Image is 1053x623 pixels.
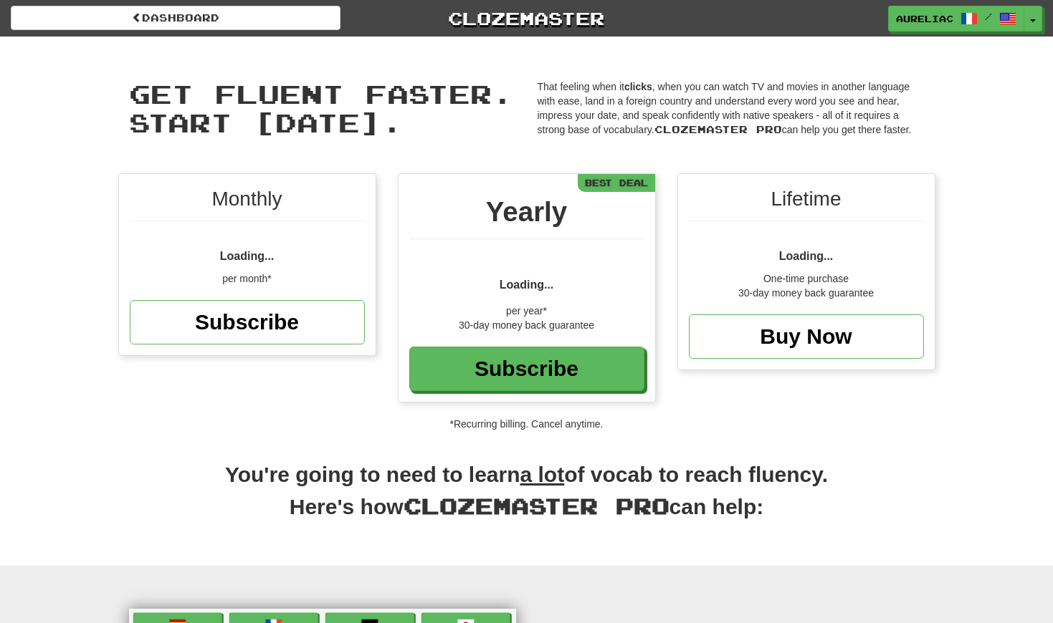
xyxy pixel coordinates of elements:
[689,271,924,286] div: One-time purchase
[220,250,275,262] span: Loading...
[409,192,644,239] div: Yearly
[130,185,365,221] div: Monthly
[404,493,670,518] span: Clozemaster Pro
[578,174,655,192] div: Best Deal
[520,463,565,486] u: a lot
[888,6,1024,32] a: aureliac /
[689,185,924,221] div: Lifetime
[129,78,513,137] span: Get fluent faster. Start [DATE].
[689,286,924,300] div: 30-day money back guarantee
[500,279,554,291] span: Loading...
[779,250,834,262] span: Loading...
[409,347,644,391] a: Subscribe
[689,314,924,359] a: Buy Now
[118,460,935,537] h2: You're going to need to learn of vocab to reach fluency. Here's how can help:
[654,123,782,135] span: Clozemaster Pro
[11,6,340,30] a: Dashboard
[624,81,652,92] strong: clicks
[409,304,644,318] div: per year*
[985,11,992,21] span: /
[409,318,644,332] div: 30-day money back guarantee
[896,12,953,25] span: aureliac
[538,79,925,137] p: That feeling when it , when you can watch TV and movies in another language with ease, land in a ...
[130,300,365,344] a: Subscribe
[130,271,365,286] div: per month*
[362,6,692,31] a: Clozemaster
